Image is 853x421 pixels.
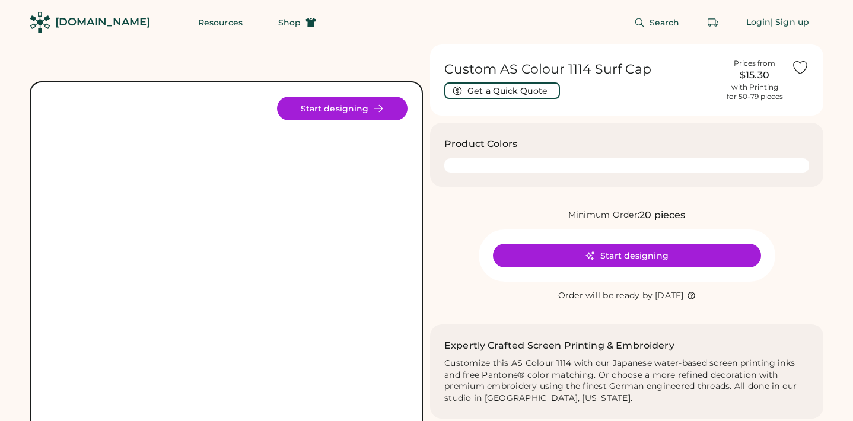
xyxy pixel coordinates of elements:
h2: Expertly Crafted Screen Printing & Embroidery [444,339,674,353]
div: 20 pieces [639,208,685,222]
button: Retrieve an order [701,11,725,34]
span: Search [650,18,680,27]
div: FREE SHIPPING [422,52,524,68]
button: Resources [184,11,257,34]
div: with Printing for 50-79 pieces [727,82,783,101]
div: Order will be ready by [558,290,653,302]
button: Search [620,11,694,34]
button: Start designing [277,97,408,120]
button: Start designing [493,244,761,267]
span: Shop [278,18,301,27]
div: [DOMAIN_NAME] [55,15,150,30]
h3: Product Colors [444,137,517,151]
button: Get a Quick Quote [444,82,560,99]
img: Rendered Logo - Screens [30,12,50,33]
div: Prices from [734,59,775,68]
div: [DATE] [655,290,684,302]
div: Minimum Order: [568,209,640,221]
div: Customize this AS Colour 1114 with our Japanese water-based screen printing inks and free Pantone... [444,358,809,405]
div: Login [746,17,771,28]
h1: Custom AS Colour 1114 Surf Cap [444,61,718,78]
div: | Sign up [771,17,809,28]
button: Shop [264,11,330,34]
div: $15.30 [725,68,784,82]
